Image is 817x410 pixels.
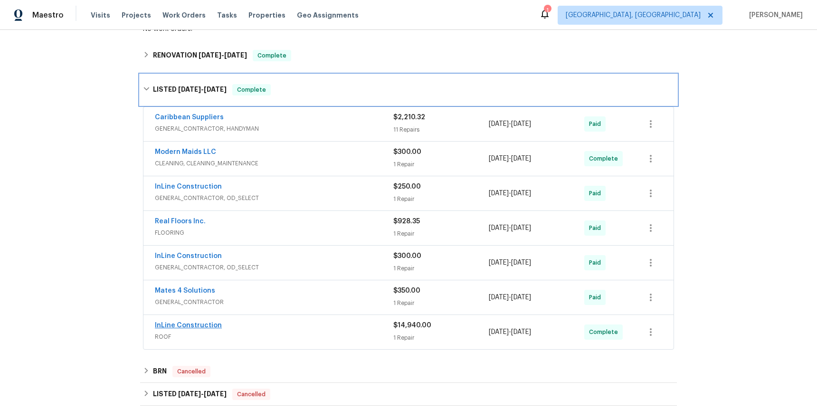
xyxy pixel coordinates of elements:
span: Cancelled [233,390,269,399]
div: LISTED [DATE]-[DATE]Cancelled [140,383,677,406]
span: FLOORING [155,228,393,238]
span: $300.00 [393,253,421,259]
span: [DATE] [489,190,509,197]
span: [DATE] [511,190,531,197]
span: - [199,52,247,58]
span: [DATE] [511,155,531,162]
span: Paid [589,189,605,198]
span: $250.00 [393,183,421,190]
div: 1 Repair [393,160,489,169]
div: RENOVATION [DATE]-[DATE]Complete [140,44,677,67]
span: Properties [248,10,285,20]
a: InLine Construction [155,322,222,329]
span: CLEANING, CLEANING_MAINTENANCE [155,159,393,168]
a: Modern Maids LLC [155,149,216,155]
span: [DATE] [224,52,247,58]
span: GENERAL_CONTRACTOR, OD_SELECT [155,263,393,272]
div: 11 Repairs [393,125,489,134]
h6: RENOVATION [153,50,247,61]
div: BRN Cancelled [140,360,677,383]
span: Maestro [32,10,64,20]
span: [DATE] [511,294,531,301]
span: [GEOGRAPHIC_DATA], [GEOGRAPHIC_DATA] [566,10,701,20]
span: [DATE] [511,121,531,127]
span: Geo Assignments [297,10,359,20]
span: - [489,154,531,163]
span: Tasks [217,12,237,19]
a: Caribbean Suppliers [155,114,224,121]
span: Complete [589,327,622,337]
span: [DATE] [489,329,509,335]
h6: BRN [153,366,167,377]
span: GENERAL_CONTRACTOR [155,297,393,307]
span: $2,210.32 [393,114,425,121]
a: InLine Construction [155,253,222,259]
span: [DATE] [511,225,531,231]
span: Paid [589,119,605,129]
span: ROOF [155,332,393,342]
span: - [489,258,531,267]
h6: LISTED [153,389,227,400]
span: [PERSON_NAME] [745,10,803,20]
span: - [489,223,531,233]
a: InLine Construction [155,183,222,190]
span: Paid [589,293,605,302]
div: 1 Repair [393,264,489,273]
span: Complete [589,154,622,163]
span: Paid [589,223,605,233]
span: [DATE] [489,155,509,162]
span: [DATE] [199,52,221,58]
span: Work Orders [162,10,206,20]
span: [DATE] [178,391,201,397]
span: [DATE] [204,86,227,93]
span: [DATE] [511,329,531,335]
span: $14,940.00 [393,322,431,329]
span: - [178,391,227,397]
span: [DATE] [489,259,509,266]
span: [DATE] [511,259,531,266]
a: Mates 4 Solutions [155,287,215,294]
a: Real Floors Inc. [155,218,206,225]
div: 1 [544,6,551,15]
span: Complete [254,51,290,60]
span: [DATE] [204,391,227,397]
span: [DATE] [489,225,509,231]
span: $350.00 [393,287,420,294]
span: $300.00 [393,149,421,155]
div: LISTED [DATE]-[DATE]Complete [140,75,677,105]
span: - [489,327,531,337]
span: GENERAL_CONTRACTOR, HANDYMAN [155,124,393,133]
div: 1 Repair [393,194,489,204]
span: GENERAL_CONTRACTOR, OD_SELECT [155,193,393,203]
span: - [489,189,531,198]
span: - [489,293,531,302]
h6: LISTED [153,84,227,95]
span: Complete [233,85,270,95]
div: 1 Repair [393,333,489,343]
span: Visits [91,10,110,20]
span: [DATE] [489,294,509,301]
span: - [489,119,531,129]
span: - [178,86,227,93]
span: Projects [122,10,151,20]
span: [DATE] [178,86,201,93]
span: [DATE] [489,121,509,127]
span: Cancelled [173,367,209,376]
span: $928.35 [393,218,420,225]
div: 1 Repair [393,229,489,238]
div: 1 Repair [393,298,489,308]
span: Paid [589,258,605,267]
